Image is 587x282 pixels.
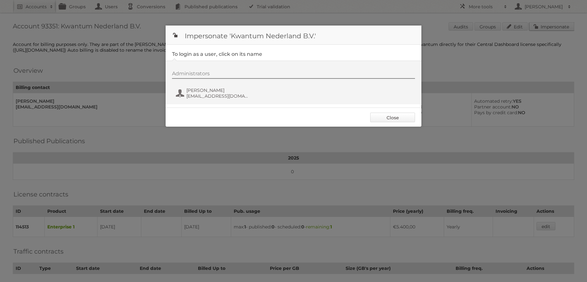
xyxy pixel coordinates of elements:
[370,113,415,122] a: Close
[166,26,421,45] h1: Impersonate 'Kwantum Nederland B.V.'
[175,87,250,100] button: [PERSON_NAME] [EMAIL_ADDRESS][DOMAIN_NAME]
[172,51,262,57] legend: To login as a user, click on its name
[186,87,248,93] span: [PERSON_NAME]
[186,93,248,99] span: [EMAIL_ADDRESS][DOMAIN_NAME]
[172,70,415,79] div: Administrators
